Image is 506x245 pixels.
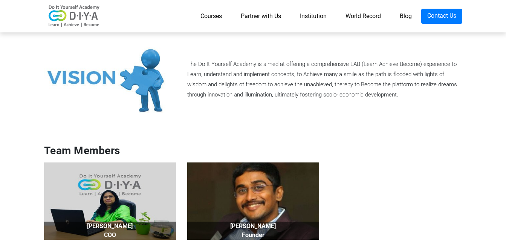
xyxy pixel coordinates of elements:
[191,9,231,24] a: Courses
[38,143,468,159] div: Team Members
[44,5,104,28] img: logo-v2.png
[44,231,176,240] div: COO
[290,9,336,24] a: Institution
[187,222,319,231] div: [PERSON_NAME]
[187,162,319,240] img: udhay.jpg
[421,9,462,24] a: Contact Us
[187,231,319,240] div: Founder
[182,59,468,100] div: The Do It Yourself Academy is aimed at offering a comprehensive LAB (Learn Achieve Become) experi...
[44,162,176,240] img: latika-rangaraj.jpg
[231,9,290,24] a: Partner with Us
[44,222,176,231] div: [PERSON_NAME]
[390,9,421,24] a: Blog
[336,9,390,24] a: World Record
[44,47,176,113] img: vision.jpg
